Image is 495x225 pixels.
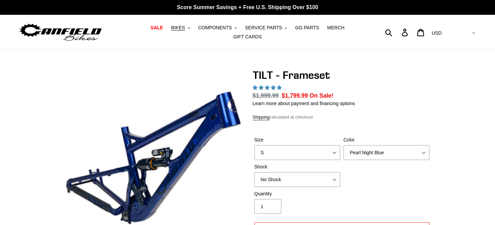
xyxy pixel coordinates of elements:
[253,114,431,121] div: calculated at checkout.
[310,91,333,100] span: On Sale!
[295,25,319,31] span: GG PARTS
[253,115,270,120] a: Shipping
[150,25,163,31] span: SALE
[254,136,340,143] label: Size
[253,85,283,90] span: 5.00 stars
[230,32,265,41] a: GIFT CARDS
[253,92,279,99] s: $1,999.99
[195,23,240,32] button: COMPONENTS
[198,25,232,31] span: COMPONENTS
[19,22,103,43] img: Canfield Bikes
[389,25,406,40] input: Search
[254,190,340,197] label: Quantity
[245,25,282,31] span: SERVICE PARTS
[171,25,185,31] span: BIKES
[242,23,290,32] button: SERVICE PARTS
[253,69,431,82] h1: TILT - Frameset
[344,136,429,143] label: Color
[292,23,322,32] a: GG PARTS
[254,163,340,170] label: Shock
[253,101,355,106] a: Learn more about payment and financing options
[327,25,344,31] span: MERCH
[282,92,308,99] span: $1,799.99
[147,23,166,32] a: SALE
[168,23,193,32] button: BIKES
[324,23,348,32] a: MERCH
[233,34,262,40] span: GIFT CARDS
